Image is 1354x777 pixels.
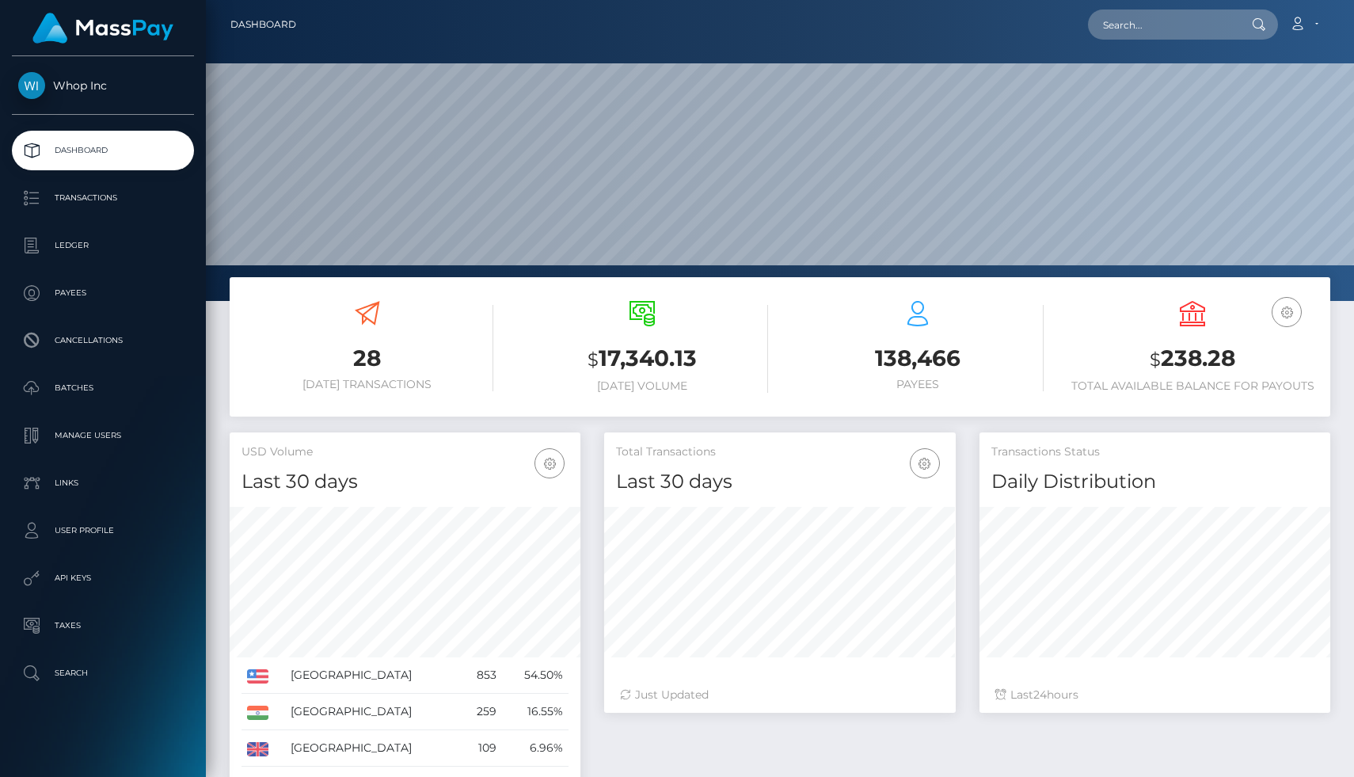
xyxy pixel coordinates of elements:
[502,657,569,694] td: 54.50%
[18,281,188,305] p: Payees
[517,343,769,375] h3: 17,340.13
[792,378,1044,391] h6: Payees
[12,273,194,313] a: Payees
[12,226,194,265] a: Ledger
[32,13,173,44] img: MassPay Logo
[588,349,599,371] small: $
[12,321,194,360] a: Cancellations
[792,343,1044,374] h3: 138,466
[18,72,45,99] img: Whop Inc
[247,706,268,720] img: IN.png
[242,343,493,374] h3: 28
[12,653,194,693] a: Search
[1067,343,1319,375] h3: 238.28
[18,471,188,495] p: Links
[616,468,943,496] h4: Last 30 days
[242,468,569,496] h4: Last 30 days
[18,329,188,352] p: Cancellations
[991,444,1318,460] h5: Transactions Status
[230,8,296,41] a: Dashboard
[247,669,268,684] img: US.png
[502,730,569,767] td: 6.96%
[18,186,188,210] p: Transactions
[991,468,1318,496] h4: Daily Distribution
[616,444,943,460] h5: Total Transactions
[18,614,188,638] p: Taxes
[461,657,502,694] td: 853
[12,416,194,455] a: Manage Users
[18,566,188,590] p: API Keys
[461,730,502,767] td: 109
[502,694,569,730] td: 16.55%
[18,234,188,257] p: Ledger
[517,379,769,393] h6: [DATE] Volume
[461,694,502,730] td: 259
[18,661,188,685] p: Search
[12,511,194,550] a: User Profile
[285,730,462,767] td: [GEOGRAPHIC_DATA]
[12,463,194,503] a: Links
[1088,10,1237,40] input: Search...
[12,131,194,170] a: Dashboard
[12,178,194,218] a: Transactions
[1067,379,1319,393] h6: Total Available Balance for Payouts
[242,378,493,391] h6: [DATE] Transactions
[18,424,188,448] p: Manage Users
[285,657,462,694] td: [GEOGRAPHIC_DATA]
[12,78,194,93] span: Whop Inc
[995,687,1314,703] div: Last hours
[18,376,188,400] p: Batches
[12,368,194,408] a: Batches
[18,519,188,543] p: User Profile
[18,139,188,162] p: Dashboard
[620,687,939,703] div: Just Updated
[242,444,569,460] h5: USD Volume
[285,694,462,730] td: [GEOGRAPHIC_DATA]
[12,606,194,646] a: Taxes
[1150,349,1161,371] small: $
[1033,687,1047,702] span: 24
[12,558,194,598] a: API Keys
[247,742,268,756] img: GB.png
